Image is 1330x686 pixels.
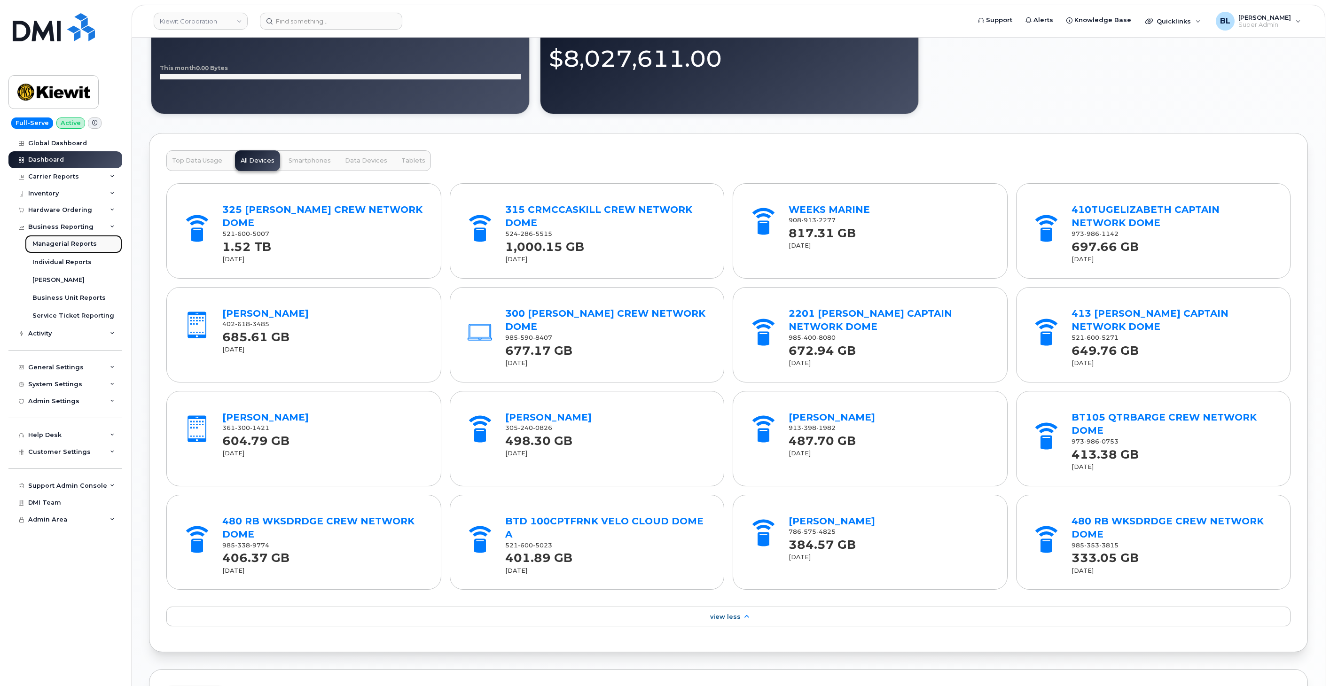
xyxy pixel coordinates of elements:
[789,359,991,367] div: [DATE]
[1084,542,1099,549] span: 353
[789,204,870,215] a: WEEKS MARINE
[801,217,816,224] span: 913
[1099,334,1119,341] span: 5271
[1072,412,1257,437] a: BT105 QTRBARGE CREW NETWORK DOME
[505,255,707,264] div: [DATE]
[160,64,196,71] tspan: This month
[789,217,836,224] span: 908
[1099,542,1119,549] span: 3815
[801,424,816,431] span: 398
[222,204,422,229] a: 325 [PERSON_NAME] CREW NETWORK DOME
[505,542,552,549] span: 521
[222,230,269,237] span: 521
[401,157,425,164] span: Tablets
[789,221,856,240] strong: 817.31 GB
[1238,21,1291,29] span: Super Admin
[505,515,704,540] a: BTD 100CPTFRNK VELO CLOUD DOME A
[1074,16,1131,25] span: Knowledge Base
[1072,542,1119,549] span: 985
[1099,230,1119,237] span: 1142
[505,449,707,458] div: [DATE]
[1019,11,1060,30] a: Alerts
[345,157,387,164] span: Data Devices
[222,412,309,423] a: [PERSON_NAME]
[1072,515,1264,540] a: 480 RB WKSDRDGE CREW NETWORK DOME
[235,542,250,549] span: 338
[533,334,552,341] span: 8407
[789,449,991,458] div: [DATE]
[518,334,533,341] span: 590
[1084,438,1099,445] span: 986
[789,424,836,431] span: 913
[1084,230,1099,237] span: 986
[518,230,533,237] span: 286
[289,157,331,164] span: Smartphones
[196,64,228,71] tspan: 0.00 Bytes
[1072,234,1139,254] strong: 697.66 GB
[250,320,269,327] span: 3485
[1072,334,1119,341] span: 521
[518,542,533,549] span: 600
[505,204,692,229] a: 315 CRMCCASKILL CREW NETWORK DOME
[222,546,289,565] strong: 406.37 GB
[533,542,552,549] span: 5023
[222,345,424,354] div: [DATE]
[1072,338,1139,358] strong: 649.76 GB
[1072,359,1274,367] div: [DATE]
[222,308,309,319] a: [PERSON_NAME]
[710,613,741,620] span: View Less
[1072,463,1274,471] div: [DATE]
[1072,230,1119,237] span: 973
[250,230,269,237] span: 5007
[789,242,991,250] div: [DATE]
[505,412,592,423] a: [PERSON_NAME]
[986,16,1012,25] span: Support
[549,34,910,75] div: $8,027,611.00
[250,424,269,431] span: 1421
[801,528,816,535] span: 575
[222,255,424,264] div: [DATE]
[1072,546,1139,565] strong: 333.05 GB
[789,553,991,561] div: [DATE]
[1060,11,1138,30] a: Knowledge Base
[235,320,250,327] span: 618
[789,308,952,333] a: 2201 [PERSON_NAME] CAPTAIN NETWORK DOME
[172,157,222,164] span: Top Data Usage
[260,13,402,30] input: Find something...
[222,320,269,327] span: 402
[816,528,836,535] span: 4825
[235,424,250,431] span: 300
[235,230,250,237] span: 600
[222,567,424,575] div: [DATE]
[505,308,705,333] a: 300 [PERSON_NAME] CREW NETWORK DOME
[816,217,836,224] span: 2277
[166,607,1291,626] a: View Less
[1084,334,1099,341] span: 600
[250,542,269,549] span: 9774
[396,150,431,171] button: Tablets
[789,515,875,527] a: [PERSON_NAME]
[801,334,816,341] span: 400
[1072,255,1274,264] div: [DATE]
[222,449,424,458] div: [DATE]
[1209,12,1307,31] div: Brandon Lam
[222,515,415,540] a: 480 RB WKSDRDGE CREW NETWORK DOME
[789,528,836,535] span: 786
[222,542,269,549] span: 985
[505,359,707,367] div: [DATE]
[789,334,836,341] span: 985
[533,424,552,431] span: 0826
[789,429,856,448] strong: 487.70 GB
[1072,308,1228,333] a: 413 [PERSON_NAME] CAPTAIN NETWORK DOME
[789,412,875,423] a: [PERSON_NAME]
[505,234,584,254] strong: 1,000.15 GB
[1289,645,1323,679] iframe: Messenger Launcher
[505,567,707,575] div: [DATE]
[1099,438,1119,445] span: 0753
[505,230,552,237] span: 524
[971,11,1019,30] a: Support
[166,150,228,171] button: Top Data Usage
[339,150,393,171] button: Data Devices
[1220,16,1230,27] span: BL
[505,429,572,448] strong: 498.30 GB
